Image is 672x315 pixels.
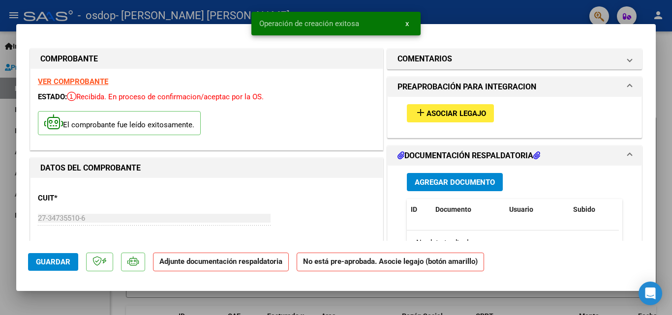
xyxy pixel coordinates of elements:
[388,49,641,69] mat-expansion-panel-header: COMENTARIOS
[159,257,282,266] strong: Adjunte documentación respaldatoria
[259,19,359,29] span: Operación de creación exitosa
[40,163,141,172] strong: DATOS DEL COMPROBANTE
[509,205,533,213] span: Usuario
[36,258,70,266] span: Guardar
[573,205,595,213] span: Subido
[397,150,540,162] h1: DOCUMENTACIÓN RESPALDATORIA
[397,81,536,93] h1: PREAPROBACIÓN PARA INTEGRACION
[388,97,641,138] div: PREAPROBACIÓN PARA INTEGRACION
[435,205,471,213] span: Documento
[38,111,201,135] p: El comprobante fue leído exitosamente.
[388,77,641,97] mat-expansion-panel-header: PREAPROBACIÓN PARA INTEGRACION
[67,92,264,101] span: Recibida. En proceso de confirmacion/aceptac por la OS.
[431,199,505,220] datatable-header-cell: Documento
[38,193,139,204] p: CUIT
[397,53,452,65] h1: COMENTARIOS
[407,173,503,191] button: Agregar Documento
[388,146,641,166] mat-expansion-panel-header: DOCUMENTACIÓN RESPALDATORIA
[639,282,662,305] div: Open Intercom Messenger
[297,253,484,272] strong: No está pre-aprobada. Asocie legajo (botón amarillo)
[397,15,417,32] button: x
[28,253,78,271] button: Guardar
[569,199,618,220] datatable-header-cell: Subido
[415,178,495,187] span: Agregar Documento
[38,77,108,86] a: VER COMPROBANTE
[618,199,668,220] datatable-header-cell: Acción
[427,109,486,118] span: Asociar Legajo
[407,230,619,255] div: No data to display
[505,199,569,220] datatable-header-cell: Usuario
[38,92,67,101] span: ESTADO:
[407,199,431,220] datatable-header-cell: ID
[411,205,417,213] span: ID
[40,54,98,63] strong: COMPROBANTE
[415,107,427,118] mat-icon: add
[407,104,494,122] button: Asociar Legajo
[405,19,409,28] span: x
